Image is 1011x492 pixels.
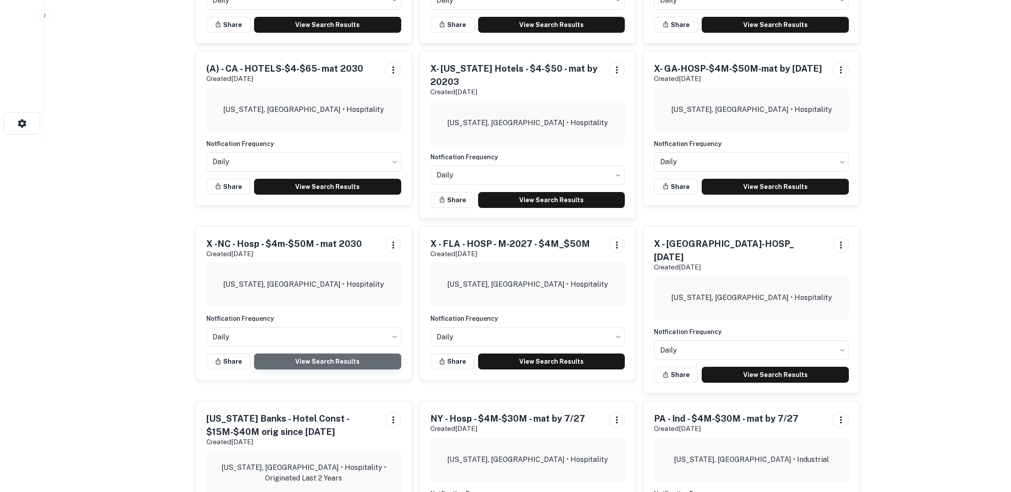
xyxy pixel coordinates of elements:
[447,118,608,128] p: [US_STATE], [GEOGRAPHIC_DATA] • Hospitality
[430,192,475,208] button: Share
[430,354,475,369] button: Share
[254,17,401,33] a: View Search Results
[654,179,698,195] button: Share
[430,87,602,97] p: Created [DATE]
[654,327,849,337] h6: Notfication Frequency
[206,314,401,323] h6: Notfication Frequency
[206,437,378,447] p: Created [DATE]
[654,150,849,174] div: Without label
[430,324,625,349] div: Without label
[206,354,251,369] button: Share
[654,139,849,149] h6: Notfication Frequency
[206,412,378,438] h5: [US_STATE] Banks - Hotel Const - $15M-$40M orig since [DATE]
[654,73,822,84] p: Created [DATE]
[206,249,362,259] p: Created [DATE]
[254,179,401,195] a: View Search Results
[702,179,849,195] a: View Search Results
[213,462,394,484] p: [US_STATE], [GEOGRAPHIC_DATA] • Hospitality • Originated Last 2 Years
[254,354,401,369] a: View Search Results
[447,454,608,465] p: [US_STATE], [GEOGRAPHIC_DATA] • Hospitality
[430,163,625,188] div: Without label
[430,314,625,323] h6: Notfication Frequency
[967,421,1011,464] iframe: Chat Widget
[206,17,251,33] button: Share
[674,454,829,465] p: [US_STATE], [GEOGRAPHIC_DATA] • Industrial
[206,324,401,349] div: Without label
[654,367,698,383] button: Share
[206,237,362,250] h5: X -NC - Hosp - $4m-$50M - mat 2030
[447,279,608,290] p: [US_STATE], [GEOGRAPHIC_DATA] • Hospitality
[654,412,798,425] h5: PA - Ind - $4M-$30M - mat by 7/27
[671,292,832,303] p: [US_STATE], [GEOGRAPHIC_DATA] • Hospitality
[430,237,590,250] h5: X - FLA - HOSP - M-2027 - $4M_$50M
[654,338,849,362] div: Without label
[702,367,849,383] a: View Search Results
[206,179,251,195] button: Share
[430,423,585,434] p: Created [DATE]
[430,17,475,33] button: Share
[223,279,384,290] p: [US_STATE], [GEOGRAPHIC_DATA] • Hospitality
[206,150,401,174] div: Without label
[654,62,822,75] h5: X- GA-HOSP-$4M-$50M-mat by [DATE]
[430,62,602,88] h5: X- [US_STATE] Hotels - $4-$50 - mat by 20203
[430,249,590,259] p: Created [DATE]
[654,237,826,264] h5: X - [GEOGRAPHIC_DATA]-HOSP_ [DATE]
[654,262,826,273] p: Created [DATE]
[430,152,625,162] h6: Notfication Frequency
[478,354,625,369] a: View Search Results
[206,73,363,84] p: Created [DATE]
[654,17,698,33] button: Share
[702,17,849,33] a: View Search Results
[430,412,585,425] h5: NY - Hosp - $4M-$30M - mat by 7/27
[478,17,625,33] a: View Search Results
[223,104,384,115] p: [US_STATE], [GEOGRAPHIC_DATA] • Hospitality
[206,62,363,75] h5: (A) - CA - HOTELS-$4-$65- mat 2030
[206,139,401,149] h6: Notfication Frequency
[654,423,798,434] p: Created [DATE]
[478,192,625,208] a: View Search Results
[671,104,832,115] p: [US_STATE], [GEOGRAPHIC_DATA] • Hospitality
